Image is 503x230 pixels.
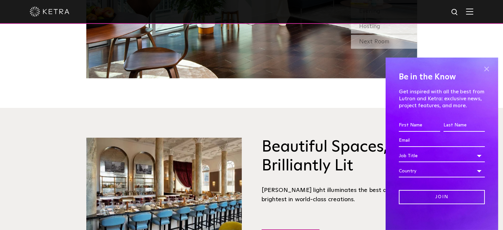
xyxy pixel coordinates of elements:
p: Get inspired with all the best from Lutron and Ketra: exclusive news, project features, and more. [399,88,485,109]
img: Hamburger%20Nav.svg [466,8,473,15]
div: [PERSON_NAME] light illuminates the best and brightest in world-class creations. [262,186,417,205]
h4: Be in the Know [399,71,485,83]
div: Job Title [399,150,485,162]
input: Join [399,190,485,204]
img: search icon [451,8,459,17]
img: ketra-logo-2019-white [30,7,69,17]
input: Last Name [443,119,485,132]
span: Hosting [359,23,380,29]
div: Country [399,165,485,177]
input: First Name [399,119,440,132]
input: Email [399,134,485,147]
div: Next Room [351,35,417,49]
h3: Beautiful Spaces, Brilliantly Lit [262,138,417,176]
